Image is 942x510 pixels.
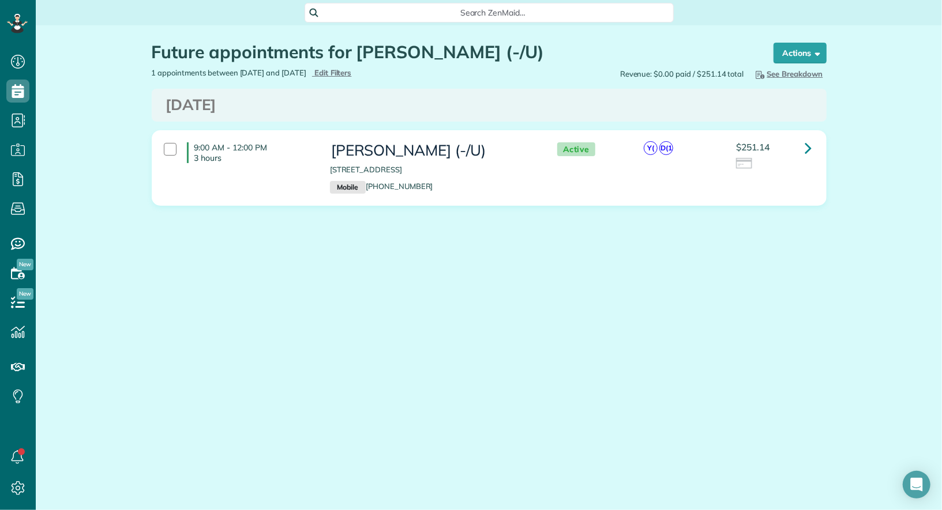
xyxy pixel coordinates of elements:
h3: [PERSON_NAME] (-/U) [330,142,534,159]
p: [STREET_ADDRESS] [330,164,534,175]
span: $251.14 [736,141,770,153]
span: Edit Filters [314,68,352,77]
button: See Breakdown [750,67,827,80]
span: New [17,288,33,300]
div: 1 appointments between [DATE] and [DATE] [143,67,489,78]
h4: 9:00 AM - 12:00 PM [187,142,313,163]
span: New [17,259,33,270]
img: icon_credit_card_neutral-3d9a980bd25ce6dbb0f2033d7200983694762465c175678fcbc2d8f4bc43548e.png [736,158,753,171]
button: Actions [774,43,827,63]
small: Mobile [330,181,366,194]
span: D(1 [659,141,673,155]
a: Edit Filters [312,68,352,77]
a: Mobile[PHONE_NUMBER] [330,182,433,191]
p: 3 hours [194,153,313,163]
div: Open Intercom Messenger [903,471,930,498]
span: Active [557,142,595,157]
h1: Future appointments for [PERSON_NAME] (-/U) [152,43,752,62]
span: Revenue: $0.00 paid / $251.14 total [620,69,744,80]
span: Y( [644,141,658,155]
span: See Breakdown [753,69,823,78]
h3: [DATE] [166,97,812,114]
